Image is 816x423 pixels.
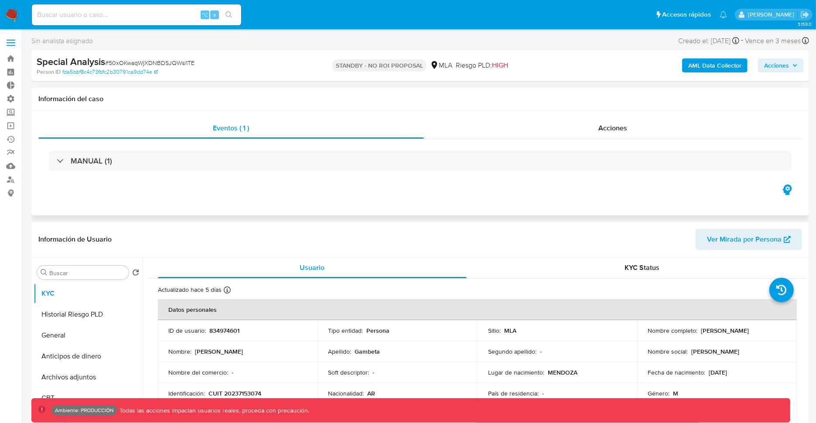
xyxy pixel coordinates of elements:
[355,348,380,355] p: Gambeta
[195,348,243,355] p: [PERSON_NAME]
[37,55,105,68] b: Special Analysis
[328,348,351,355] p: Apellido :
[696,229,802,250] button: Ver Mirada por Persona
[800,10,809,19] a: Salir
[34,388,143,409] button: CBT
[34,367,143,388] button: Archivos adjuntos
[55,409,114,412] p: Ambiente: PRODUCCIÓN
[662,10,711,19] span: Accesos rápidos
[488,327,501,334] p: Sitio :
[34,346,143,367] button: Anticipos de dinero
[707,229,782,250] span: Ver Mirada por Persona
[688,58,741,72] b: AML Data Collector
[213,10,216,19] span: s
[682,58,748,72] button: AML Data Collector
[430,61,452,70] div: MLA
[673,389,678,397] p: M
[709,368,727,376] p: [DATE]
[38,95,802,103] h1: Información del caso
[37,68,61,76] b: Person ID
[648,389,669,397] p: Género :
[168,348,191,355] p: Nombre :
[220,9,238,21] button: search-icon
[300,263,325,273] span: Usuario
[540,348,542,355] p: -
[492,60,508,70] span: HIGH
[34,304,143,325] button: Historial Riesgo PLD
[38,235,112,244] h1: Información de Usuario
[232,368,233,376] p: -
[34,325,143,346] button: General
[764,58,789,72] span: Acciones
[648,327,697,334] p: Nombre completo :
[117,406,309,415] p: Todas las acciones impactan usuarios reales, proceda con precaución.
[542,389,544,397] p: -
[548,368,577,376] p: MENDOZA
[678,35,739,47] div: Creado el: [DATE]
[168,368,228,376] p: Nombre del comercio :
[748,10,797,19] p: david.garay@mercadolibre.com.co
[488,389,539,397] p: País de residencia :
[328,368,369,376] p: Soft descriptor :
[49,151,792,171] div: MANUAL (1)
[328,327,363,334] p: Tipo entidad :
[366,327,389,334] p: Persona
[741,35,743,47] span: -
[49,269,125,277] input: Buscar
[208,389,261,397] p: CUIT 20237153074
[168,389,205,397] p: Identificación :
[158,299,797,320] th: Datos personales
[158,286,222,294] p: Actualizado hace 5 días
[648,348,688,355] p: Nombre social :
[504,327,516,334] p: MLA
[488,348,536,355] p: Segundo apellido :
[31,36,93,46] span: Sin analista asignado
[168,327,206,334] p: ID de usuario :
[32,9,241,20] input: Buscar usuario o caso...
[209,327,239,334] p: 834974601
[701,327,749,334] p: [PERSON_NAME]
[71,156,112,166] h3: MANUAL (1)
[328,389,364,397] p: Nacionalidad :
[372,368,374,376] p: -
[41,269,48,276] button: Buscar
[599,123,628,133] span: Acciones
[213,123,249,133] span: Eventos ( 1 )
[201,10,208,19] span: ⌥
[105,58,195,67] span: # 50xOKwaqWjXDNBDSJQWsi1TE
[132,269,139,279] button: Volver al orden por defecto
[648,368,705,376] p: Fecha de nacimiento :
[691,348,739,355] p: [PERSON_NAME]
[625,263,659,273] span: KYC Status
[758,58,804,72] button: Acciones
[488,368,544,376] p: Lugar de nacimiento :
[34,283,143,304] button: KYC
[745,36,801,46] span: Vence en 3 meses
[332,59,427,72] p: STANDBY - NO ROI PROPOSAL
[62,68,158,76] a: fda5bbf8c4c73fbfc2b30791ca9dd74e
[456,61,508,70] span: Riesgo PLD:
[720,11,727,18] a: Notificaciones
[367,389,375,397] p: AR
